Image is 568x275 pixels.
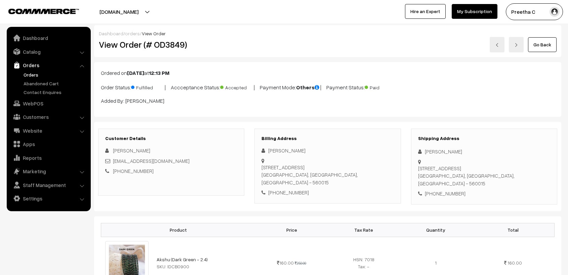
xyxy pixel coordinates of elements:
span: 1 [435,260,437,266]
a: Hire an Expert [405,4,446,19]
a: Dashboard [8,32,88,44]
p: Order Status: | Accceptance Status: | Payment Mode: | Payment Status: [101,82,555,91]
b: [DATE] [127,70,144,76]
th: Price [255,223,328,237]
a: Orders [22,71,88,78]
th: Quantity [400,223,472,237]
a: Settings [8,192,88,204]
div: [PHONE_NUMBER] [418,190,550,197]
th: Tax Rate [328,223,400,237]
h3: Billing Address [261,136,394,141]
a: Reports [8,152,88,164]
div: SKU: IDCB0900 [157,263,252,270]
b: 12:13 PM [149,70,169,76]
a: WebPOS [8,97,88,109]
a: Abandoned Cart [22,80,88,87]
a: My Subscription [452,4,497,19]
th: Product [101,223,256,237]
div: [STREET_ADDRESS] [GEOGRAPHIC_DATA], [GEOGRAPHIC_DATA], [GEOGRAPHIC_DATA] - 560015 [261,164,394,186]
img: COMMMERCE [8,9,79,14]
img: left-arrow.png [495,43,499,47]
a: Catalog [8,46,88,58]
span: View Order [142,31,166,36]
h3: Shipping Address [418,136,550,141]
th: Total [472,223,554,237]
p: Added By: [PERSON_NAME] [101,97,555,105]
a: Marketing [8,165,88,177]
span: 160.00 [508,260,522,266]
div: / / [99,30,557,37]
a: COMMMERCE [8,7,67,15]
div: [STREET_ADDRESS] [GEOGRAPHIC_DATA], [GEOGRAPHIC_DATA], [GEOGRAPHIC_DATA] - 560015 [418,165,550,187]
span: [PERSON_NAME] [113,147,150,153]
img: right-arrow.png [514,43,518,47]
h3: Customer Details [105,136,237,141]
a: Go Back [528,37,557,52]
a: Apps [8,138,88,150]
p: Ordered on at [101,69,555,77]
b: Others [296,84,320,91]
a: [EMAIL_ADDRESS][DOMAIN_NAME] [113,158,190,164]
a: Akshu (Dark Green - 2.4) [157,257,208,262]
div: [PERSON_NAME] [418,148,550,155]
span: Paid [365,82,398,91]
div: [PHONE_NUMBER] [261,189,394,196]
span: Fulfilled [131,82,165,91]
span: HSN: 7018 Tax: - [353,257,374,269]
button: Preetha C [506,3,563,20]
strike: 250.00 [295,261,306,265]
a: Orders [8,59,88,71]
a: Staff Management [8,179,88,191]
img: user [550,7,560,17]
a: Website [8,125,88,137]
span: 160.00 [277,260,294,266]
div: [PERSON_NAME] [261,147,394,154]
a: Contact Enquires [22,89,88,96]
a: Dashboard [99,31,123,36]
a: orders [125,31,140,36]
h2: View Order (# OD3849) [99,39,245,50]
a: Customers [8,111,88,123]
a: [PHONE_NUMBER] [113,168,154,174]
button: [DOMAIN_NAME] [76,3,162,20]
span: Accepted [220,82,254,91]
